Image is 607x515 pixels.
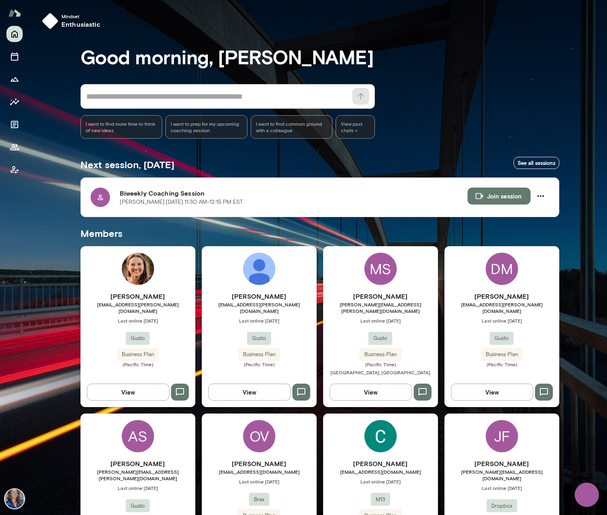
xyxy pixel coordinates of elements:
[80,485,195,491] span: Last online [DATE]
[202,459,317,469] h6: [PERSON_NAME]
[6,162,23,178] button: Client app
[202,469,317,475] span: [EMAIL_ADDRESS][DOMAIN_NAME]
[243,420,275,452] div: OV
[364,253,397,285] div: MS
[208,384,291,401] button: View
[444,459,559,469] h6: [PERSON_NAME]
[444,469,559,481] span: [PERSON_NAME][EMAIL_ADDRESS][DOMAIN_NAME]
[165,115,247,139] div: I want to prep for my upcoming coaching session
[238,350,280,359] span: Business Plan
[371,496,390,504] span: M13
[330,369,430,375] span: [GEOGRAPHIC_DATA], [GEOGRAPHIC_DATA]
[323,469,438,475] span: [EMAIL_ADDRESS][DOMAIN_NAME]
[80,317,195,324] span: Last online [DATE]
[490,334,514,342] span: Gusto
[120,198,243,206] p: [PERSON_NAME] · [DATE] · 11:30 AM-12:15 PM EST
[368,334,392,342] span: Gusto
[451,384,533,401] button: View
[364,420,397,452] img: Cassie Cunningham
[6,49,23,65] button: Sessions
[486,253,518,285] div: DM
[444,317,559,324] span: Last online [DATE]
[330,384,412,401] button: View
[256,120,328,133] span: I want to find common ground with a colleague
[467,188,531,205] button: Join session
[243,253,275,285] img: Aoife Duffy
[323,478,438,485] span: Last online [DATE]
[486,420,518,452] div: JF
[80,469,195,481] span: [PERSON_NAME][EMAIL_ADDRESS][PERSON_NAME][DOMAIN_NAME]
[444,485,559,491] span: Last online [DATE]
[323,361,438,367] span: (Pacific Time)
[80,158,174,171] h5: Next session, [DATE]
[249,496,269,504] span: Brex
[323,291,438,301] h6: [PERSON_NAME]
[444,361,559,367] span: (Pacific Time)
[360,350,402,359] span: Business Plan
[323,301,438,314] span: [PERSON_NAME][EMAIL_ADDRESS][PERSON_NAME][DOMAIN_NAME]
[80,361,195,367] span: (Pacific Time)
[126,502,150,510] span: Gusto
[202,317,317,324] span: Last online [DATE]
[80,291,195,301] h6: [PERSON_NAME]
[202,291,317,301] h6: [PERSON_NAME]
[202,478,317,485] span: Last online [DATE]
[120,188,467,198] h6: Biweekly Coaching Session
[80,115,163,139] div: I want to find more time to think of new ideas
[6,116,23,133] button: Documents
[122,420,154,452] div: AS
[444,301,559,314] span: [EMAIL_ADDRESS][PERSON_NAME][DOMAIN_NAME]
[6,71,23,87] button: Growth Plan
[8,5,21,21] img: Mento
[80,301,195,314] span: [EMAIL_ADDRESS][PERSON_NAME][DOMAIN_NAME]
[122,253,154,285] img: Izzy Rogner
[247,334,271,342] span: Gusto
[6,26,23,42] button: Home
[117,350,159,359] span: Business Plan
[86,120,157,133] span: I want to find more time to think of new ideas
[80,45,559,68] h3: Good morning, [PERSON_NAME]
[6,94,23,110] button: Insights
[87,384,169,401] button: View
[80,459,195,469] h6: [PERSON_NAME]
[42,13,58,29] img: mindset
[514,157,559,169] a: See all sessions
[444,291,559,301] h6: [PERSON_NAME]
[323,317,438,324] span: Last online [DATE]
[486,502,517,510] span: Dropbox
[126,334,150,342] span: Gusto
[61,13,100,19] span: Mindset
[202,301,317,314] span: [EMAIL_ADDRESS][PERSON_NAME][DOMAIN_NAME]
[323,459,438,469] h6: [PERSON_NAME]
[251,115,333,139] div: I want to find common ground with a colleague
[61,19,100,29] h6: enthusiastic
[171,120,242,133] span: I want to prep for my upcoming coaching session
[6,139,23,155] button: Members
[336,115,374,139] span: View past chats ->
[202,361,317,367] span: (Pacific Time)
[80,227,559,240] h5: Members
[39,10,107,32] button: Mindsetenthusiastic
[481,350,523,359] span: Business Plan
[5,489,24,509] img: Nicole Menkhoff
